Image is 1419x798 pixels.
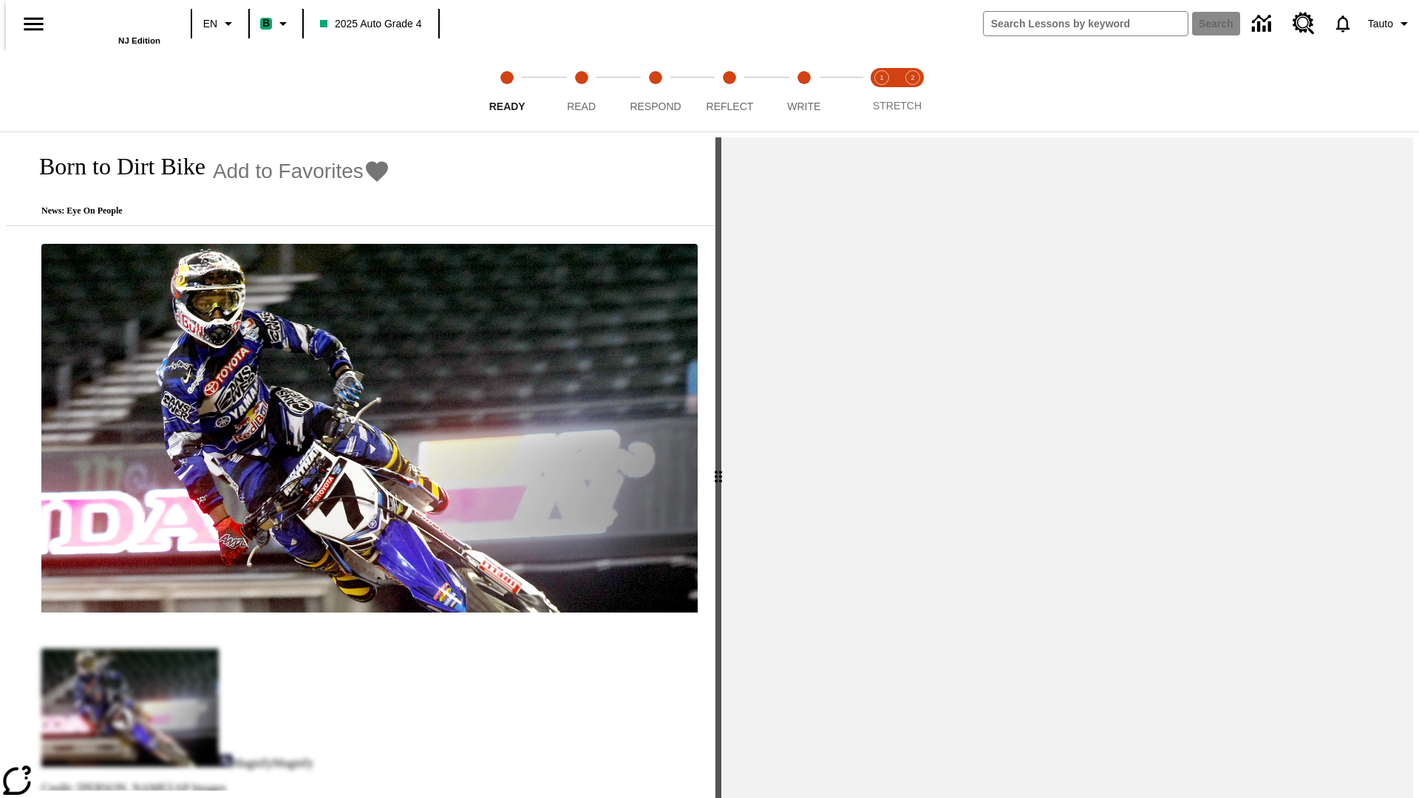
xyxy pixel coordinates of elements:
[6,137,715,791] div: reading
[721,137,1413,798] div: activity
[860,50,903,132] button: Stretch Read step 1 of 2
[1362,10,1419,37] button: Profile/Settings
[1243,4,1284,44] a: Data Center
[630,100,681,112] span: Respond
[12,2,55,46] button: Open side menu
[41,244,698,613] img: Motocross racer James Stewart flies through the air on his dirt bike.
[891,50,934,132] button: Stretch Respond step 2 of 2
[213,160,364,183] span: Add to Favorites
[715,137,721,798] div: Press Enter or Spacebar and then press right and left arrow keys to move the slider
[1324,4,1362,43] a: Notifications
[320,16,422,32] span: 2025 Auto Grade 4
[879,74,883,81] text: 1
[761,50,847,132] button: Write step 5 of 5
[1368,16,1393,32] span: Tauto
[254,10,298,37] button: Boost Class color is mint green. Change class color
[567,100,596,112] span: Read
[24,205,390,216] p: News: Eye On People
[197,10,244,37] button: Language: EN, Select a language
[203,16,217,32] span: EN
[613,50,698,132] button: Respond step 3 of 5
[687,50,772,132] button: Reflect step 4 of 5
[24,153,205,180] h1: Born to Dirt Bike
[911,74,914,81] text: 2
[1284,4,1324,44] a: Resource Center, Will open in new tab
[787,100,820,112] span: Write
[213,158,390,184] button: Add to Favorites - Born to Dirt Bike
[464,50,550,132] button: Ready step 1 of 5
[873,100,922,112] span: STRETCH
[64,5,160,45] div: Home
[538,50,624,132] button: Read step 2 of 5
[118,36,160,45] span: NJ Edition
[489,100,525,112] span: Ready
[262,14,270,33] span: B
[707,100,754,112] span: Reflect
[984,12,1188,35] input: search field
